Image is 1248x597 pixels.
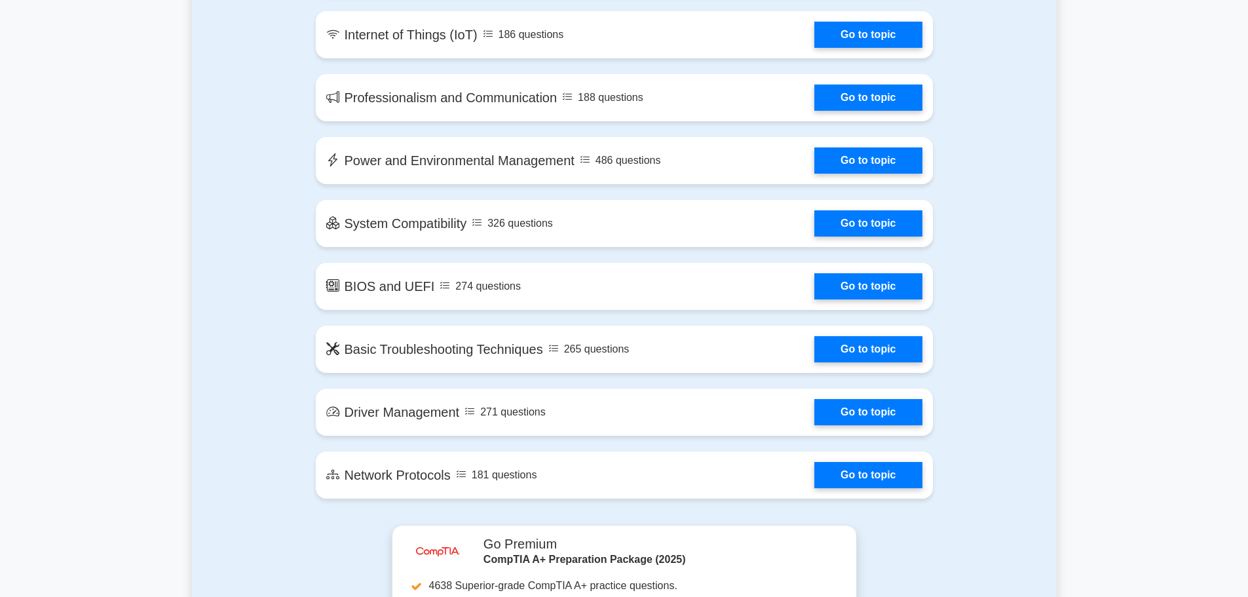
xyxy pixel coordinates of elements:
[814,22,922,48] a: Go to topic
[814,210,922,237] a: Go to topic
[814,399,922,425] a: Go to topic
[814,147,922,174] a: Go to topic
[814,336,922,362] a: Go to topic
[814,462,922,488] a: Go to topic
[814,85,922,111] a: Go to topic
[814,273,922,299] a: Go to topic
